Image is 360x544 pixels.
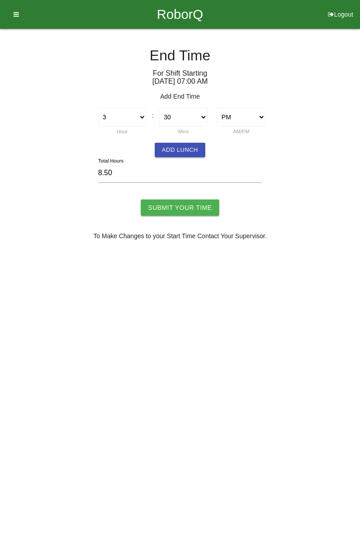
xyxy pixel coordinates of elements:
[7,231,353,241] p: To Make Changes to your Start Time Contact Your Supervisor.
[117,129,128,134] label: Hour
[178,129,189,134] label: Mins
[141,199,219,216] input: Submit Your Time
[151,108,155,120] div: :
[7,48,353,63] h4: End Time
[98,157,124,165] label: Total Hours
[233,129,250,134] label: AM/PM
[7,69,353,85] h6: For Shift Starting [DATE] 07 : 00 AM
[155,143,205,157] button: Add Lunch
[7,92,353,101] p: Add End Time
